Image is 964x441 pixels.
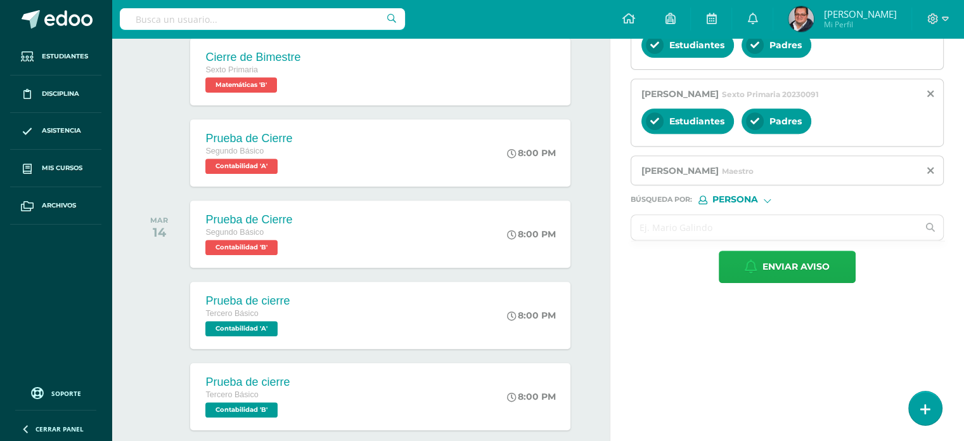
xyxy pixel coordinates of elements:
[769,39,802,51] span: Padres
[205,294,290,308] div: Prueba de cierre
[205,147,264,155] span: Segundo Básico
[15,384,96,401] a: Soporte
[788,6,814,32] img: fe380b2d4991993556c9ea662cc53567.png
[51,389,81,398] span: Soporte
[507,228,556,240] div: 8:00 PM
[205,228,264,237] span: Segundo Básico
[205,309,258,318] span: Tercero Básico
[631,196,692,203] span: Búsqueda por :
[205,240,278,255] span: Contabilidad 'B'
[205,376,290,389] div: Prueba de cierre
[823,19,896,30] span: Mi Perfil
[205,51,300,64] div: Cierre de Bimestre
[42,89,79,99] span: Disciplina
[10,38,101,76] a: Estudiantes
[205,402,278,418] span: Contabilidad 'B'
[205,77,277,93] span: Matemáticas 'B'
[205,390,258,399] span: Tercero Básico
[507,147,556,159] div: 8:00 PM
[42,51,88,62] span: Estudiantes
[722,166,754,176] span: Maestro
[120,8,405,30] input: Busca un usuario...
[10,76,101,113] a: Disciplina
[719,251,856,283] button: Enviar aviso
[205,132,292,145] div: Prueba de Cierre
[722,89,819,99] span: Sexto Primaria 20230091
[823,8,896,20] span: [PERSON_NAME]
[10,150,101,187] a: Mis cursos
[42,201,76,211] span: Archivos
[698,195,794,204] div: [object Object]
[669,39,724,51] span: Estudiantes
[641,88,719,100] span: [PERSON_NAME]
[712,196,758,203] span: Persona
[631,215,918,240] input: Ej. Mario Galindo
[205,159,278,174] span: Contabilidad 'A'
[669,115,724,127] span: Estudiantes
[10,187,101,225] a: Archivos
[205,65,258,74] span: Sexto Primaria
[10,113,101,150] a: Asistencia
[507,310,556,321] div: 8:00 PM
[205,321,278,336] span: Contabilidad 'A'
[205,213,292,227] div: Prueba de Cierre
[150,225,168,240] div: 14
[641,165,719,176] span: [PERSON_NAME]
[42,126,81,136] span: Asistencia
[42,163,82,173] span: Mis cursos
[762,251,830,282] span: Enviar aviso
[150,216,168,225] div: MAR
[769,115,802,127] span: Padres
[35,425,84,433] span: Cerrar panel
[507,391,556,402] div: 8:00 PM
